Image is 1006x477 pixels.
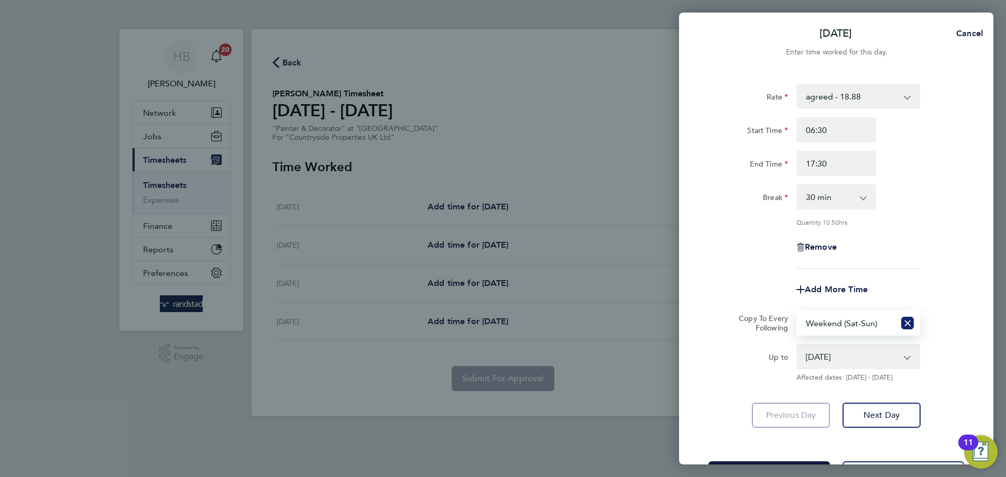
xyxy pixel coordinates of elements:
button: Add More Time [796,285,868,294]
button: Remove [796,243,837,251]
span: Affected dates: [DATE] - [DATE] [796,373,920,382]
label: Start Time [747,126,788,138]
label: Up to [769,352,788,365]
input: E.g. 08:00 [796,117,876,142]
button: Reset selection [901,312,914,335]
span: Next Day [863,410,900,420]
button: Cancel [939,23,993,44]
div: 11 [964,442,973,456]
input: E.g. 18:00 [796,151,876,176]
p: [DATE] [819,26,852,41]
span: Add More Time [805,284,868,294]
label: Break [763,193,788,205]
div: Quantity: hrs [796,218,920,226]
label: Rate [767,92,788,105]
label: End Time [750,159,788,172]
span: 10.50 [823,218,839,226]
span: Cancel [953,28,983,38]
span: Remove [805,242,837,252]
button: Next Day [843,403,921,428]
button: Open Resource Center, 11 new notifications [964,435,998,469]
label: Copy To Every Following [730,314,788,332]
div: Enter time worked for this day. [679,46,993,59]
